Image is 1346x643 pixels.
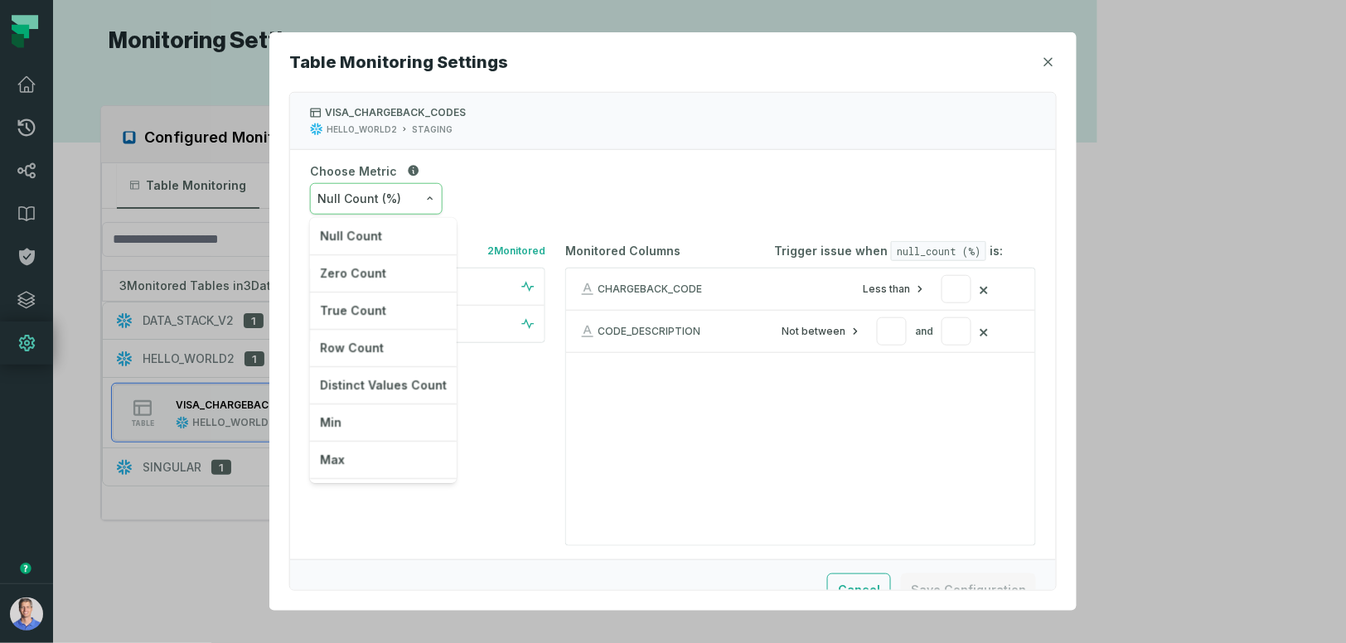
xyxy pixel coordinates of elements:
span: Null Count (%) [317,191,401,207]
div: Distinct Values Count [310,367,457,404]
button: Null Count (%) [310,183,443,215]
div: Min [310,404,457,442]
div: Count [310,479,457,516]
div: Row Count [310,330,457,367]
div: Zero Count [310,255,457,292]
div: Tooltip anchor [18,561,33,576]
div: Null Count [310,218,457,255]
div: Null Count (%) [310,218,457,483]
div: True Count [310,292,457,330]
div: Max [310,442,457,479]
